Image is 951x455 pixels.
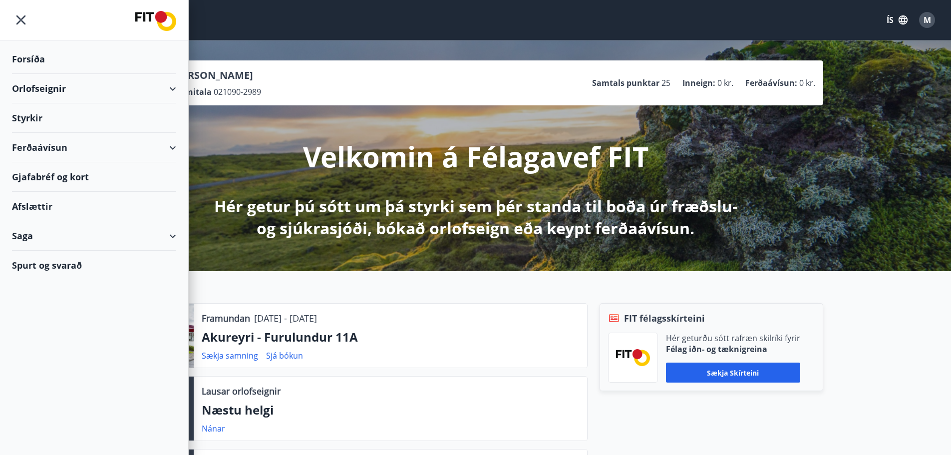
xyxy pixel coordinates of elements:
[12,74,176,103] div: Orlofseignir
[12,103,176,133] div: Styrkir
[135,11,176,31] img: union_logo
[172,86,212,97] p: Kennitala
[202,423,225,434] a: Nánar
[202,329,579,346] p: Akureyri - Furulundur 11A
[624,312,705,325] span: FIT félagsskírteini
[12,11,30,29] button: menu
[12,251,176,280] div: Spurt og svarað
[12,192,176,221] div: Afslættir
[666,344,800,355] p: Félag iðn- og tæknigreina
[881,11,913,29] button: ÍS
[745,77,797,88] p: Ferðaávísun :
[717,77,733,88] span: 0 kr.
[254,312,317,325] p: [DATE] - [DATE]
[682,77,715,88] p: Inneign :
[799,77,815,88] span: 0 kr.
[616,349,650,366] img: FPQVkF9lTnNbbaRSFyT17YYeljoOGk5m51IhT0bO.png
[202,385,281,398] p: Lausar orlofseignir
[661,77,670,88] span: 25
[202,312,250,325] p: Framundan
[12,133,176,162] div: Ferðaávísun
[266,350,303,361] a: Sjá bókun
[592,77,659,88] p: Samtals punktar
[202,350,258,361] a: Sækja samning
[212,195,739,239] p: Hér getur þú sótt um þá styrki sem þér standa til boða úr fræðslu- og sjúkrasjóði, bókað orlofsei...
[12,44,176,74] div: Forsíða
[202,402,579,419] p: Næstu helgi
[915,8,939,32] button: M
[214,86,261,97] span: 021090-2989
[12,162,176,192] div: Gjafabréf og kort
[666,333,800,344] p: Hér geturðu sótt rafræn skilríki fyrir
[172,68,261,82] p: [PERSON_NAME]
[666,363,800,383] button: Sækja skírteini
[303,137,648,175] p: Velkomin á Félagavef FIT
[12,221,176,251] div: Saga
[924,14,931,25] span: M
